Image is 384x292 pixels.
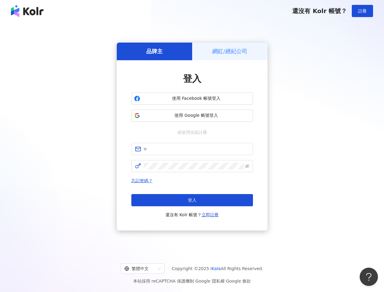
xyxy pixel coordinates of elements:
[131,178,153,183] a: 忘記密碼？
[194,279,195,283] span: |
[131,194,253,206] button: 登入
[131,109,253,122] button: 使用 Google 帳號登入
[124,264,155,273] div: 繁體中文
[188,198,196,203] span: 登入
[143,113,250,119] span: 使用 Google 帳號登入
[172,265,263,272] span: Copyright © 2025 All Rights Reserved.
[173,129,211,136] span: 或使用信箱註冊
[245,164,249,168] span: eye-invisible
[11,5,43,17] img: logo
[183,73,201,84] span: 登入
[143,96,250,102] span: 使用 Facebook 帳號登入
[146,47,163,55] h5: 品牌主
[358,9,367,13] span: 註冊
[165,211,219,218] span: 還沒有 Kolr 帳號？
[360,268,378,286] iframe: Help Scout Beacon - Open
[212,47,247,55] h5: 網紅/經紀公司
[133,277,251,285] span: 本站採用 reCAPTCHA 保護機制
[202,212,219,217] a: 立即註冊
[352,5,373,17] button: 註冊
[210,266,221,271] a: iKala
[195,279,225,283] a: Google 隱私權
[225,279,226,283] span: |
[292,7,347,15] span: 還沒有 Kolr 帳號？
[226,279,251,283] a: Google 條款
[131,92,253,105] button: 使用 Facebook 帳號登入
